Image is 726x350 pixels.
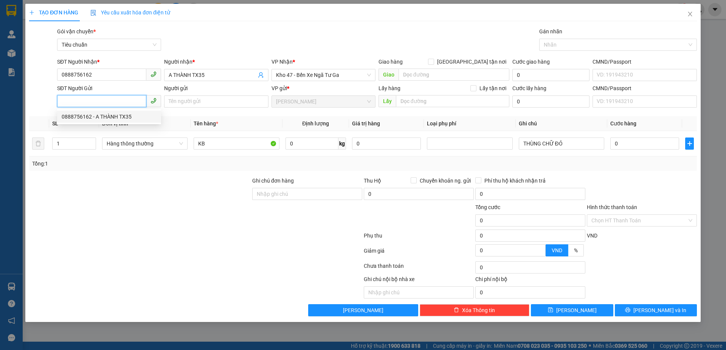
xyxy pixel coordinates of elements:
[252,178,294,184] label: Ghi chú đơn hàng
[363,262,475,275] div: Chưa thanh toán
[48,44,93,50] span: 19:09:59 [DATE]
[42,12,99,20] span: [PERSON_NAME]
[271,84,375,92] div: VP gửi
[164,84,268,92] div: Người gửi
[258,72,264,78] span: user-add
[164,58,268,66] div: Người nhận
[364,178,381,184] span: Thu Hộ
[62,39,157,50] span: Tiêu chuẩn
[519,137,604,150] input: Ghi Chú
[271,59,293,65] span: VP Nhận
[593,58,697,66] div: CMND/Passport
[150,98,157,104] span: phone
[615,304,697,316] button: printer[PERSON_NAME] và In
[539,28,562,34] label: Gán nhãn
[685,137,693,150] button: plus
[481,177,549,185] span: Phí thu hộ khách nhận trả
[90,9,170,16] span: Yêu cầu xuất hóa đơn điện tử
[687,11,693,17] span: close
[379,95,396,107] span: Lấy
[343,306,383,314] span: [PERSON_NAME]
[548,307,553,313] span: save
[150,71,157,77] span: phone
[308,304,418,316] button: [PERSON_NAME]
[462,306,495,314] span: Xóa Thông tin
[276,96,371,107] span: Cư Kuin
[57,111,161,123] div: 0888756162 - A THÀNH TX35
[57,58,161,66] div: SĐT Người Nhận
[512,85,546,91] label: Cước lấy hàng
[52,120,58,127] span: SL
[379,85,400,91] span: Lấy hàng
[29,9,78,16] span: TẠO ĐƠN HÀNG
[276,69,371,81] span: Kho 47 - Bến Xe Ngã Tư Ga
[686,141,693,147] span: plus
[610,120,636,127] span: Cước hàng
[512,69,589,81] input: Cước giao hàng
[194,120,218,127] span: Tên hàng
[417,177,474,185] span: Chuyển khoản ng. gửi
[302,120,329,127] span: Định lượng
[552,247,562,253] span: VND
[90,10,96,16] img: icon
[593,84,697,92] div: CMND/Passport
[57,28,96,34] span: Gói vận chuyển
[633,306,686,314] span: [PERSON_NAME] và In
[454,307,459,313] span: delete
[32,137,44,150] button: delete
[379,69,399,81] span: Giao
[679,4,701,25] button: Close
[420,304,530,316] button: deleteXóa Thông tin
[42,4,99,20] span: Gửi:
[107,138,183,149] span: Hàng thông thường
[574,247,578,253] span: %
[194,137,279,150] input: VD: Bàn, Ghế
[396,95,509,107] input: Dọc đường
[62,112,157,121] div: 0888756162 - A THÀNH TX35
[587,204,637,210] label: Hình thức thanh toán
[352,120,380,127] span: Giá trị hàng
[363,231,475,245] div: Phụ thu
[352,137,421,150] input: 0
[625,307,630,313] span: printer
[516,116,607,131] th: Ghi chú
[424,116,515,131] th: Loại phụ phí
[587,233,597,239] span: VND
[531,304,613,316] button: save[PERSON_NAME]
[338,137,346,150] span: kg
[363,247,475,260] div: Giảm giá
[364,275,474,286] div: Ghi chú nội bộ nhà xe
[475,204,500,210] span: Tổng cước
[29,10,34,15] span: plus
[364,286,474,298] input: Nhập ghi chú
[399,69,509,81] input: Dọc đường
[32,159,280,168] div: Tổng: 1
[512,95,589,108] input: Cước lấy hàng
[512,59,550,65] label: Cước giao hàng
[476,84,509,92] span: Lấy tận nơi
[475,275,585,286] div: Chi phí nội bộ
[42,22,105,29] span: A THỊNH - 0866530502
[42,30,93,50] span: TH1408250106 -
[252,188,362,200] input: Ghi chú đơn hàng
[556,306,597,314] span: [PERSON_NAME]
[379,59,403,65] span: Giao hàng
[434,58,509,66] span: [GEOGRAPHIC_DATA] tận nơi
[15,55,104,138] strong: Nhận:
[42,37,93,50] span: camlinh.tienoanh - In:
[57,84,161,92] div: SĐT Người Gửi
